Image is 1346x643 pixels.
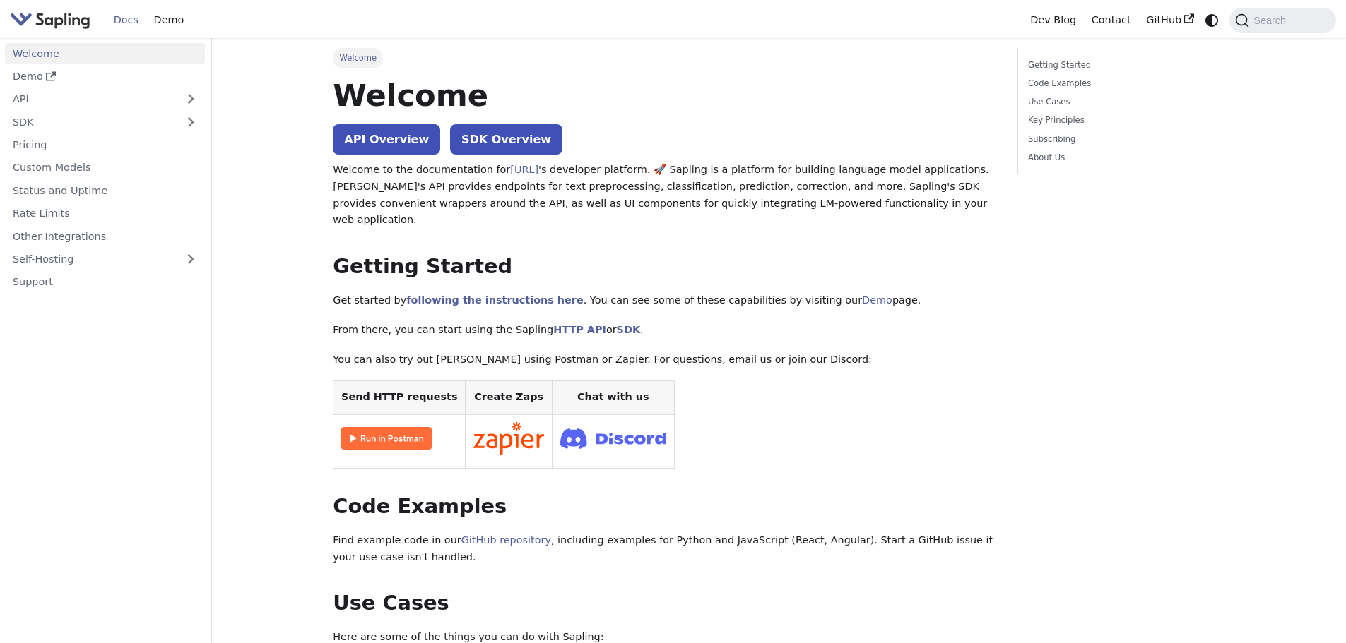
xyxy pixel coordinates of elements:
[333,494,997,519] h2: Code Examples
[1022,9,1083,31] a: Dev Blog
[1229,8,1335,33] button: Search (Command+K)
[146,9,191,31] a: Demo
[1138,9,1201,31] a: GitHub
[617,324,640,335] a: SDK
[510,164,538,175] a: [URL]
[461,534,551,546] a: GitHub repository
[552,381,674,414] th: Chat with us
[10,10,95,30] a: Sapling.aiSapling.ai
[5,43,205,64] a: Welcome
[1028,114,1220,127] a: Key Principles
[177,112,205,132] button: Expand sidebar category 'SDK'
[333,76,997,114] h1: Welcome
[1028,95,1220,109] a: Use Cases
[333,254,997,280] h2: Getting Started
[1028,77,1220,90] a: Code Examples
[466,381,553,414] th: Create Zaps
[5,249,205,270] a: Self-Hosting
[450,124,562,155] a: SDK Overview
[473,422,544,455] img: Connect in Zapier
[10,10,90,30] img: Sapling.ai
[5,135,205,155] a: Pricing
[333,381,466,414] th: Send HTTP requests
[333,532,997,566] p: Find example code in our , including examples for Python and JavaScript (React, Angular). Start a...
[5,66,205,87] a: Demo
[5,180,205,200] a: Status and Uptime
[5,226,205,246] a: Other Integrations
[106,9,146,31] a: Docs
[333,48,383,68] span: Welcome
[553,324,606,335] a: HTTP API
[177,89,205,109] button: Expand sidebar category 'API'
[560,424,666,453] img: Join Discord
[333,162,997,229] p: Welcome to the documentation for 's developer platform. 🚀 Sapling is a platform for building lang...
[333,48,997,68] nav: Breadcrumbs
[5,272,205,292] a: Support
[5,157,205,178] a: Custom Models
[341,427,432,450] img: Run in Postman
[5,112,177,132] a: SDK
[1028,59,1220,72] a: Getting Started
[333,322,997,339] p: From there, you can start using the Sapling or .
[333,591,997,616] h2: Use Cases
[333,124,440,155] a: API Overview
[1084,9,1139,31] a: Contact
[333,292,997,309] p: Get started by . You can see some of these capabilities by visiting our page.
[1028,151,1220,164] a: About Us
[1202,10,1222,30] button: Switch between dark and light mode (currently system mode)
[862,294,892,306] a: Demo
[406,294,583,306] a: following the instructions here
[5,203,205,224] a: Rate Limits
[5,89,177,109] a: API
[1028,133,1220,146] a: Subscribing
[1249,15,1294,26] span: Search
[333,351,997,368] p: You can also try out [PERSON_NAME] using Postman or Zapier. For questions, email us or join our D...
